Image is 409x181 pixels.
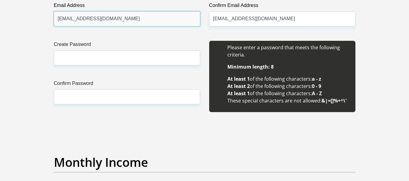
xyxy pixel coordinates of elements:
input: Create Password [54,50,200,65]
b: At least 2 [227,83,250,89]
li: Please enter a password that meets the following criteria. [227,44,349,58]
li: of the following characters: [227,90,349,97]
input: Confirm Email Address [209,11,355,26]
b: At least 1 [227,90,250,97]
label: Email Address [54,2,200,11]
h2: Monthly Income [54,155,355,170]
label: Confirm Password [54,80,200,89]
b: a - z [312,76,321,82]
input: Email Address [54,11,200,26]
input: Confirm Password [54,89,200,104]
b: Minimum length: 8 [227,63,274,70]
label: Create Password [54,41,200,50]
li: These special characters are not allowed: [227,97,349,104]
li: of the following characters: [227,82,349,90]
b: 0 - 9 [312,83,321,89]
li: of the following characters: [227,75,349,82]
b: &|=[]%+^\' [322,97,347,104]
b: A - Z [312,90,322,97]
b: At least 1 [227,76,250,82]
label: Confirm Email Address [209,2,355,11]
